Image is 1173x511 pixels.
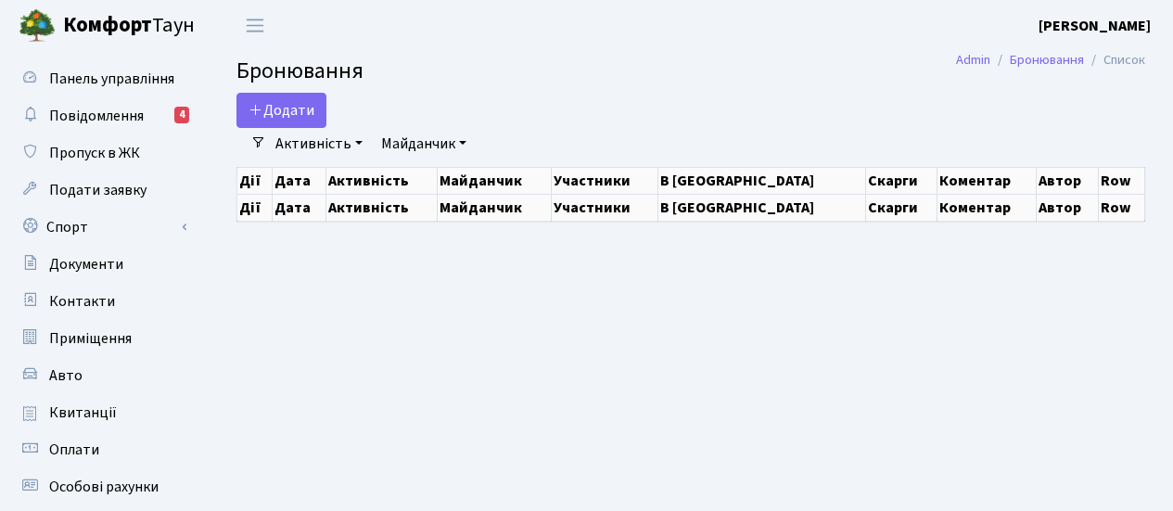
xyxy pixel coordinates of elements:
li: Список [1084,50,1145,70]
b: Комфорт [63,10,152,40]
th: Участники [551,194,657,221]
a: Авто [9,357,195,394]
th: Майданчик [437,194,551,221]
th: Коментар [937,194,1037,221]
a: Оплати [9,431,195,468]
th: Коментар [937,167,1037,194]
a: [PERSON_NAME] [1039,15,1151,37]
img: logo.png [19,7,56,45]
a: Бронювання [1010,50,1084,70]
th: Скарги [865,167,937,194]
th: Дії [237,194,273,221]
span: Бронювання [236,55,363,87]
a: Повідомлення4 [9,97,195,134]
span: Контакти [49,291,115,312]
a: Панель управління [9,60,195,97]
span: Повідомлення [49,106,144,126]
a: Активність [268,128,370,160]
th: Row [1099,167,1145,194]
button: Переключити навігацію [232,10,278,41]
a: Спорт [9,209,195,246]
th: Активність [325,167,437,194]
th: Автор [1037,167,1099,194]
span: Квитанції [49,402,117,423]
th: В [GEOGRAPHIC_DATA] [658,194,866,221]
th: Дата [272,194,325,221]
span: Особові рахунки [49,477,159,497]
span: Документи [49,254,123,275]
th: Row [1099,194,1145,221]
button: Додати [236,93,326,128]
a: Контакти [9,283,195,320]
span: Панель управління [49,69,174,89]
th: Дата [272,167,325,194]
th: Скарги [865,194,937,221]
a: Особові рахунки [9,468,195,505]
span: Авто [49,365,83,386]
span: Оплати [49,440,99,460]
div: 4 [174,107,189,123]
span: Пропуск в ЖК [49,143,140,163]
span: Таун [63,10,195,42]
a: Admin [956,50,990,70]
span: Приміщення [49,328,132,349]
a: Майданчик [374,128,474,160]
th: Участники [551,167,657,194]
a: Пропуск в ЖК [9,134,195,172]
th: Дії [237,167,273,194]
th: Майданчик [437,167,551,194]
a: Документи [9,246,195,283]
a: Подати заявку [9,172,195,209]
th: В [GEOGRAPHIC_DATA] [658,167,866,194]
span: Подати заявку [49,180,147,200]
th: Автор [1037,194,1099,221]
a: Приміщення [9,320,195,357]
nav: breadcrumb [928,41,1173,80]
b: [PERSON_NAME] [1039,16,1151,36]
a: Квитанції [9,394,195,431]
th: Активність [325,194,437,221]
